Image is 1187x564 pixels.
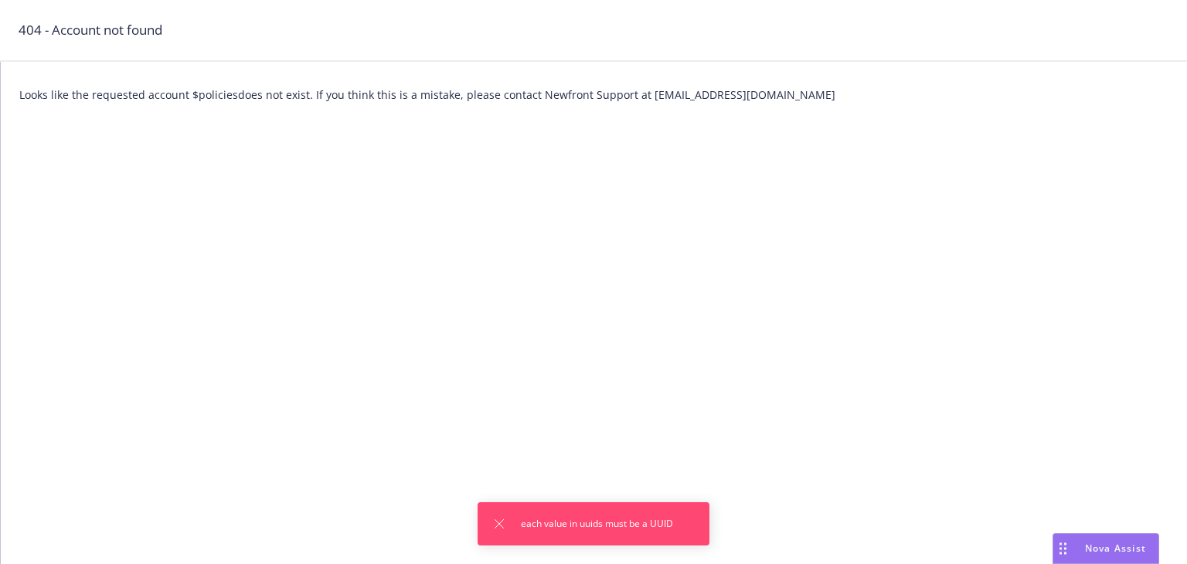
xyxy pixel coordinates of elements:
[19,87,835,102] span: Looks like the requested account $ policies does not exist. If you think this is a mistake, pleas...
[1085,542,1146,555] span: Nova Assist
[1053,534,1073,563] div: Drag to move
[521,517,673,531] span: each value in uuids must be a UUID
[490,515,508,533] button: Dismiss notification
[19,20,162,40] span: 404 - Account not found
[1053,533,1159,564] button: Nova Assist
